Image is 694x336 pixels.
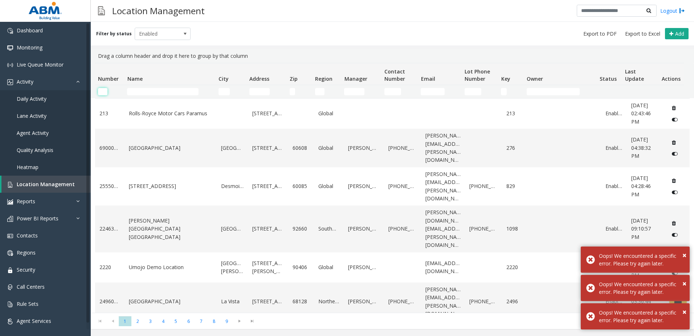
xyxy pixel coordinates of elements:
a: [PHONE_NUMBER] [469,225,497,233]
span: Zip [290,75,298,82]
span: Page 7 [195,316,208,326]
span: Lane Activity [17,112,46,119]
a: Southwest [318,225,339,233]
span: Export to PDF [583,30,617,37]
span: [DATE] 04:38:32 PM [631,136,651,159]
a: [STREET_ADDRESS] [252,144,284,152]
span: Name [127,75,143,82]
a: 276 [506,144,523,152]
a: [DATE] 09:10:57 PM [631,217,659,241]
a: Enabled [605,144,622,152]
span: City [219,75,229,82]
span: Daily Activity [17,95,46,102]
a: Enabled [605,109,622,117]
a: [STREET_ADDRESS] [252,225,284,233]
input: Owner Filter [527,88,580,95]
h3: Location Management [109,2,208,20]
a: 60085 [293,182,310,190]
td: Key Filter [498,85,523,98]
a: [PERSON_NAME][DOMAIN_NAME][EMAIL_ADDRESS][PERSON_NAME][DOMAIN_NAME] [425,208,461,249]
a: [DATE] 04:38:32 PM [631,136,659,160]
span: Last Update [625,68,644,82]
a: [GEOGRAPHIC_DATA] [129,144,212,152]
button: Close [682,278,686,289]
input: Key Filter [501,88,507,95]
img: 'icon' [7,301,13,307]
span: [DATE] 04:28:46 PM [631,175,651,198]
span: × [682,250,686,260]
span: [DATE] 02:43:46 PM [631,102,651,125]
span: Page 6 [182,316,195,326]
span: Owner [527,75,543,82]
span: × [682,279,686,288]
a: [PHONE_NUMBER] [388,182,416,190]
td: Zip Filter [287,85,312,98]
button: Add [665,28,689,40]
input: City Filter [219,88,230,95]
td: Last Update Filter [622,85,658,98]
div: Oops! We encountered a specific error. Please try again later. [599,252,684,267]
a: 60608 [293,144,310,152]
a: 2220 [99,263,120,271]
input: Name Filter [127,88,199,95]
img: 'icon' [7,233,13,239]
button: Export to Excel [622,29,663,39]
a: 1098 [506,225,523,233]
span: Contacts [17,232,38,239]
a: [PERSON_NAME][EMAIL_ADDRESS][PERSON_NAME][DOMAIN_NAME] [425,170,461,203]
span: Reports [17,198,35,205]
a: [PHONE_NUMBER] [469,182,497,190]
span: Page 1 [119,316,131,326]
a: Global [318,144,339,152]
span: Page 3 [144,316,157,326]
span: Activity [17,78,33,85]
span: Address [249,75,269,82]
a: [PERSON_NAME] [348,297,380,305]
button: Disable [668,148,682,160]
a: [EMAIL_ADDRESS][DOMAIN_NAME] [425,259,461,276]
a: 90406 [293,263,310,271]
a: [PERSON_NAME] [348,225,380,233]
span: Go to the last page [247,318,257,324]
a: [GEOGRAPHIC_DATA] [221,225,244,233]
span: Page 8 [208,316,220,326]
span: Manager [344,75,367,82]
button: Disable [668,114,682,125]
span: Agent Services [17,317,51,324]
span: Go to the next page [234,318,244,324]
button: Delete [668,175,680,187]
img: 'icon' [7,267,13,273]
span: × [682,307,686,317]
div: Oops! We encountered a specific error. Please try again later. [599,280,684,296]
a: 24960002 [99,297,120,305]
td: Owner Filter [524,85,597,98]
a: [DATE] 03:36:44 PM [631,289,659,314]
a: Enabled [605,182,622,190]
button: Disable [668,229,682,240]
a: [PERSON_NAME][EMAIL_ADDRESS][PERSON_NAME][DOMAIN_NAME] [425,285,461,318]
span: Go to the next page [233,316,246,326]
a: 2220 [506,263,523,271]
span: Add [675,30,684,37]
a: Global [318,263,339,271]
td: City Filter [216,85,246,98]
span: Number [98,75,119,82]
a: Global [318,109,339,117]
img: logout [679,7,685,15]
a: 213 [506,109,523,117]
span: Rule Sets [17,300,38,307]
span: Monitoring [17,44,42,51]
a: [PERSON_NAME] [348,263,380,271]
button: Disable [668,187,682,198]
button: Close [682,307,686,317]
a: Location Management [1,176,91,193]
a: [GEOGRAPHIC_DATA][PERSON_NAME] [221,259,244,276]
a: Desmoines [221,182,244,190]
a: 68128 [293,297,310,305]
a: 69000276 [99,144,120,152]
a: Umojo Demo Location [129,263,212,271]
a: [STREET_ADDRESS] [252,109,284,117]
a: 25550063 [99,182,120,190]
span: Enabled [135,28,179,40]
th: Actions [659,63,684,85]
